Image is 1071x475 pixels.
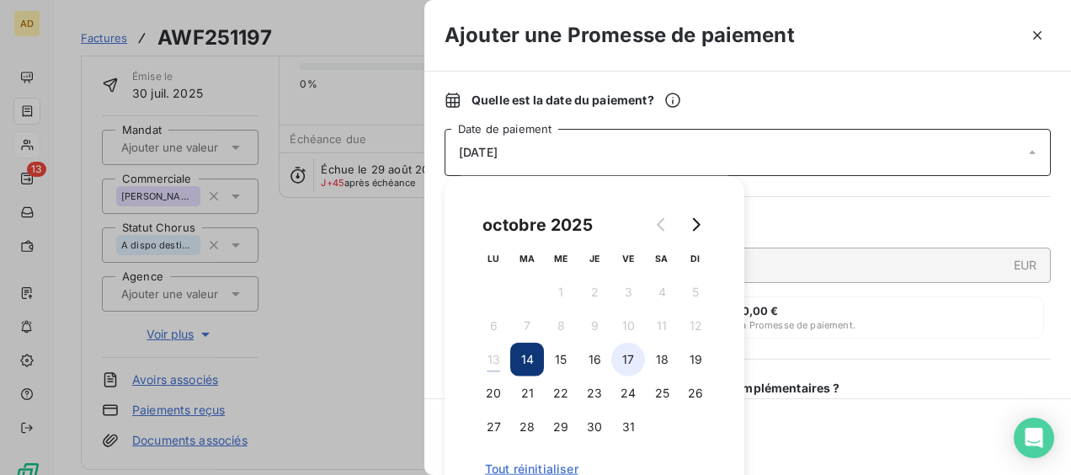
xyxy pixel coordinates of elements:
button: 23 [578,376,611,410]
button: 11 [645,309,679,343]
th: jeudi [578,242,611,275]
span: Quelle est la date du paiement ? [472,92,681,109]
button: 12 [679,309,712,343]
button: 31 [611,410,645,444]
button: 29 [544,410,578,444]
span: [DATE] [459,146,498,159]
button: 25 [645,376,679,410]
div: octobre 2025 [477,211,599,238]
button: 22 [544,376,578,410]
button: 4 [645,275,679,309]
button: 8 [544,309,578,343]
button: 17 [611,343,645,376]
button: Go to next month [679,208,712,242]
button: 1 [544,275,578,309]
button: 15 [544,343,578,376]
button: 6 [477,309,510,343]
button: 19 [679,343,712,376]
button: 14 [510,343,544,376]
button: 9 [578,309,611,343]
button: 18 [645,343,679,376]
button: 10 [611,309,645,343]
button: 26 [679,376,712,410]
button: 16 [578,343,611,376]
button: 3 [611,275,645,309]
span: 0,00 € [742,304,779,318]
th: dimanche [679,242,712,275]
div: Open Intercom Messenger [1014,418,1054,458]
th: lundi [477,242,510,275]
button: 2 [578,275,611,309]
h3: Ajouter une Promesse de paiement [445,20,795,51]
button: 20 [477,376,510,410]
button: 28 [510,410,544,444]
button: 30 [578,410,611,444]
button: Go to previous month [645,208,679,242]
th: mardi [510,242,544,275]
button: 24 [611,376,645,410]
button: 27 [477,410,510,444]
button: 21 [510,376,544,410]
button: 7 [510,309,544,343]
th: vendredi [611,242,645,275]
button: 5 [679,275,712,309]
button: 13 [477,343,510,376]
th: samedi [645,242,679,275]
th: mercredi [544,242,578,275]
